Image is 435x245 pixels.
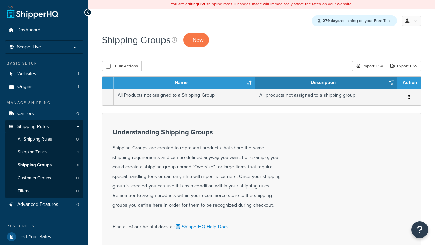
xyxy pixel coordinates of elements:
[5,81,83,93] li: Origins
[76,136,79,142] span: 0
[5,146,83,159] a: Shipping Zones 1
[5,198,83,211] a: Advanced Features 0
[5,133,83,146] a: All Shipping Rules 0
[183,33,209,47] a: + New
[5,185,83,197] li: Filters
[17,202,58,208] span: Advanced Features
[102,61,142,71] button: Bulk Actions
[17,111,34,117] span: Carriers
[5,172,83,184] a: Customer Groups 0
[76,111,79,117] span: 0
[323,18,340,24] strong: 279 days
[114,77,255,89] th: Name: activate to sort column ascending
[19,234,51,240] span: Test Your Rates
[5,108,83,120] a: Carriers 0
[5,81,83,93] a: Origins 1
[5,108,83,120] li: Carriers
[76,175,79,181] span: 0
[77,84,79,90] span: 1
[312,15,397,26] div: remaining on your Free Trial
[397,77,421,89] th: Action
[77,162,79,168] span: 1
[17,44,41,50] span: Scope: Live
[76,188,79,194] span: 0
[17,27,40,33] span: Dashboard
[5,159,83,171] a: Shipping Groups 1
[5,223,83,229] div: Resources
[5,198,83,211] li: Advanced Features
[18,136,52,142] span: All Shipping Rules
[18,188,29,194] span: Filters
[5,120,83,198] li: Shipping Rules
[112,128,282,210] div: Shipping Groups are created to represent products that share the same shipping requirements and c...
[17,71,36,77] span: Websites
[175,223,229,230] a: ShipperHQ Help Docs
[189,36,204,44] span: + New
[5,159,83,171] li: Shipping Groups
[411,221,428,238] button: Open Resource Center
[18,162,52,168] span: Shipping Groups
[7,5,58,19] a: ShipperHQ Home
[5,100,83,106] div: Manage Shipping
[77,71,79,77] span: 1
[5,24,83,36] a: Dashboard
[77,149,79,155] span: 1
[5,133,83,146] li: All Shipping Rules
[5,185,83,197] a: Filters 0
[255,89,397,105] td: All products not assigned to a shipping group
[5,61,83,66] div: Basic Setup
[17,124,49,130] span: Shipping Rules
[18,149,47,155] span: Shipping Zones
[112,128,282,136] h3: Understanding Shipping Groups
[76,202,79,208] span: 0
[112,217,282,232] div: Find all of our helpful docs at:
[17,84,33,90] span: Origins
[114,89,255,105] td: All Products not assigned to a Shipping Group
[5,231,83,243] a: Test Your Rates
[198,1,206,7] b: LIVE
[18,175,51,181] span: Customer Groups
[387,61,421,71] a: Export CSV
[352,61,387,71] div: Import CSV
[5,172,83,184] li: Customer Groups
[5,68,83,80] a: Websites 1
[255,77,397,89] th: Description: activate to sort column ascending
[5,68,83,80] li: Websites
[5,146,83,159] li: Shipping Zones
[5,120,83,133] a: Shipping Rules
[102,33,171,47] h1: Shipping Groups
